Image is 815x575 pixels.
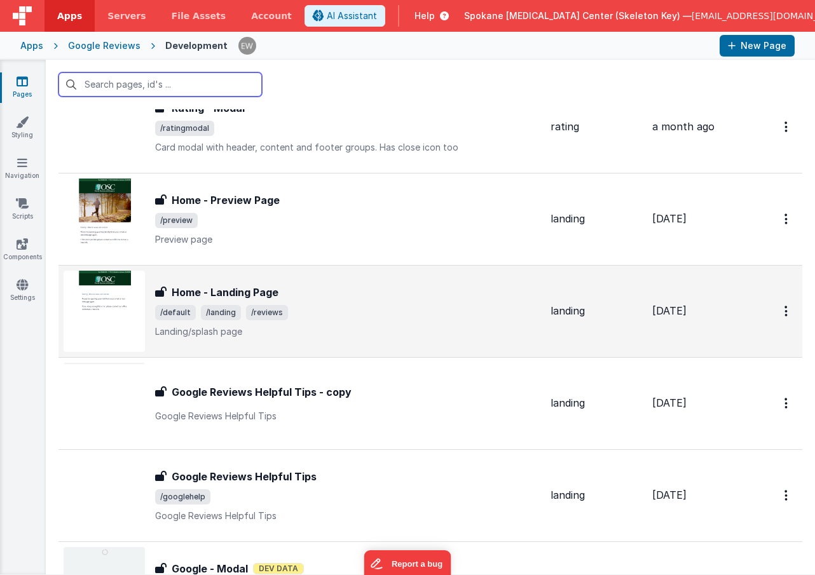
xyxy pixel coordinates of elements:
[238,37,256,55] img: daf6185105a2932719d0487c37da19b1
[777,114,797,140] button: Options
[58,72,262,97] input: Search pages, id's ...
[201,305,241,320] span: /landing
[246,305,288,320] span: /reviews
[464,10,692,22] span: Spokane [MEDICAL_DATA] Center (Skeleton Key) —
[172,193,280,208] h3: Home - Preview Page
[20,39,43,52] div: Apps
[551,304,642,318] div: landing
[155,121,214,136] span: /ratingmodal
[155,305,196,320] span: /default
[414,10,435,22] span: Help
[551,119,642,134] div: rating
[305,5,385,27] button: AI Assistant
[155,410,540,423] p: Google Reviews Helpful Tips
[155,141,540,154] p: Card modal with header, content and footer groups. Has close icon too
[327,10,377,22] span: AI Assistant
[172,384,352,400] h3: Google Reviews Helpful Tips - copy
[155,510,540,522] p: Google Reviews Helpful Tips
[68,39,140,52] div: Google Reviews
[155,489,210,504] span: /googlehelp
[107,10,146,22] span: Servers
[155,233,540,246] p: Preview page
[165,39,228,52] div: Development
[253,563,304,574] span: Dev Data
[551,396,642,410] div: landing
[652,120,715,133] span: a month ago
[172,10,226,22] span: File Assets
[777,298,797,324] button: Options
[551,212,642,226] div: landing
[777,482,797,508] button: Options
[652,212,687,225] span: [DATE]
[777,390,797,416] button: Options
[155,213,198,228] span: /preview
[57,10,82,22] span: Apps
[777,206,797,232] button: Options
[652,396,687,409] span: [DATE]
[720,35,795,57] button: New Page
[172,285,278,300] h3: Home - Landing Page
[155,325,540,338] p: Landing/splash page
[652,489,687,501] span: [DATE]
[652,304,687,317] span: [DATE]
[172,469,317,484] h3: Google Reviews Helpful Tips
[551,488,642,503] div: landing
